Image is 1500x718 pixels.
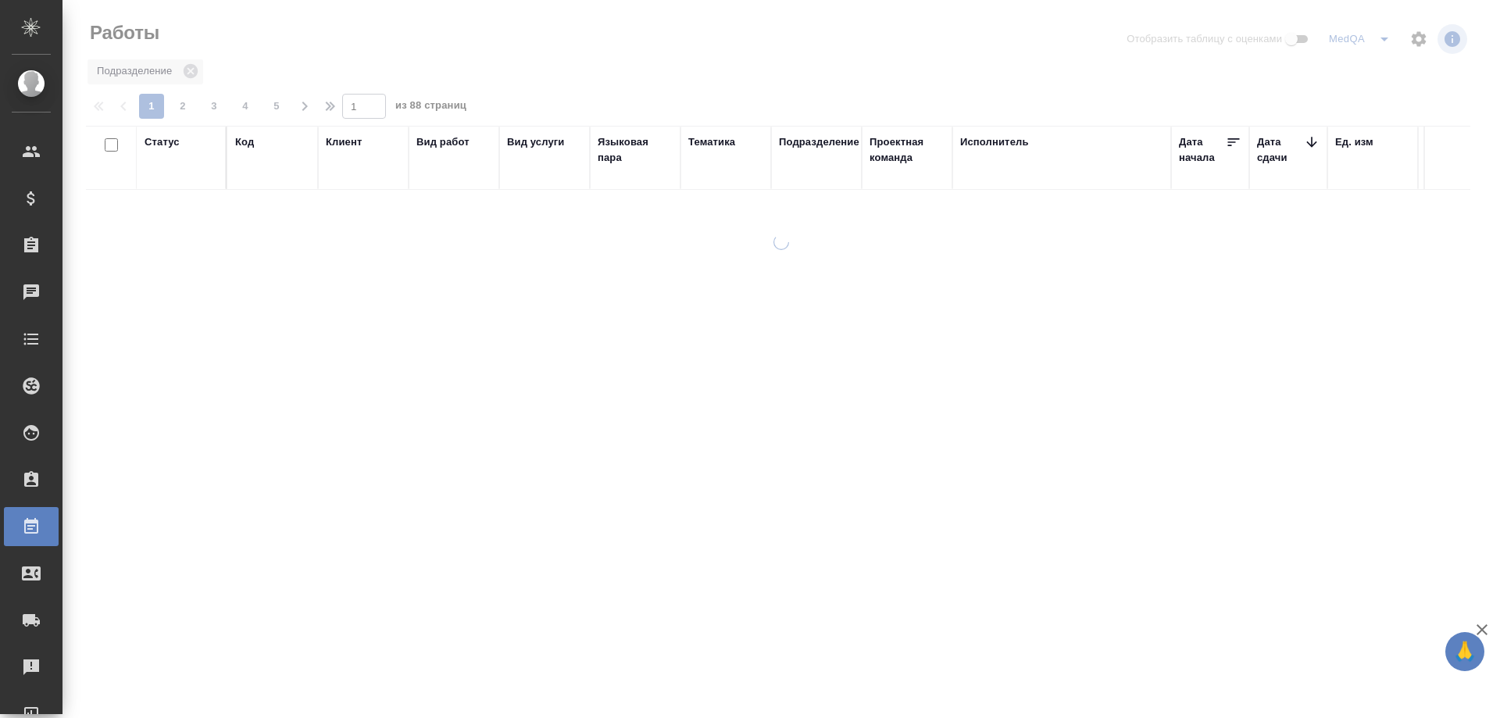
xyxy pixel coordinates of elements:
div: Исполнитель [960,134,1029,150]
div: Вид работ [416,134,470,150]
div: Дата сдачи [1257,134,1304,166]
div: Проектная команда [870,134,945,166]
div: Вид услуги [507,134,565,150]
div: Код [235,134,254,150]
button: 🙏 [1445,632,1484,671]
div: Тематика [688,134,735,150]
span: 🙏 [1452,635,1478,668]
div: Клиент [326,134,362,150]
div: Языковая пара [598,134,673,166]
div: Дата начала [1179,134,1226,166]
div: Ед. изм [1335,134,1373,150]
div: Подразделение [779,134,859,150]
div: Статус [145,134,180,150]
